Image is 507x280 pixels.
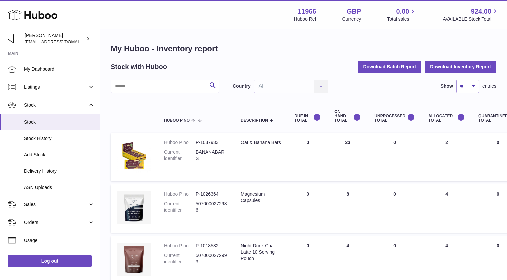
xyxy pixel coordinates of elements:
span: Description [241,118,268,123]
a: Log out [8,255,92,267]
span: Add Stock [24,152,95,158]
span: [EMAIL_ADDRESS][DOMAIN_NAME] [25,39,98,44]
td: 0 [288,184,328,233]
dt: Huboo P no [164,139,196,146]
span: ASN Uploads [24,184,95,191]
span: Sales [24,201,88,208]
span: My Dashboard [24,66,95,72]
div: ON HAND Total [334,110,361,123]
strong: GBP [347,7,361,16]
td: 8 [328,184,368,233]
span: Stock History [24,135,95,142]
div: UNPROCESSED Total [374,114,415,123]
dt: Current identifier [164,201,196,213]
div: Huboo Ref [294,16,316,22]
span: AVAILABLE Stock Total [443,16,499,22]
td: 0 [368,133,422,181]
img: product image [117,243,151,276]
div: Currency [342,16,361,22]
dt: Current identifier [164,252,196,265]
span: 924.00 [471,7,491,16]
img: product image [117,139,151,173]
div: DUE IN TOTAL [294,114,321,123]
td: 0 [288,133,328,181]
button: Download Inventory Report [425,61,496,73]
img: product image [117,191,151,224]
span: entries [482,83,496,89]
div: Magnesium Capsules [241,191,281,204]
label: Country [233,83,251,89]
span: Delivery History [24,168,95,174]
a: 0.00 Total sales [387,7,417,22]
a: 924.00 AVAILABLE Stock Total [443,7,499,22]
span: Usage [24,237,95,244]
span: Total sales [387,16,417,22]
img: info@tenpm.co [8,34,18,44]
span: 0 [497,191,499,197]
dd: P-1026364 [196,191,227,197]
span: Stock [24,119,95,125]
dd: P-1037933 [196,139,227,146]
div: [PERSON_NAME] [25,32,85,45]
dd: BANANABARS [196,149,227,162]
strong: 11966 [298,7,316,16]
dd: P-1018532 [196,243,227,249]
dt: Huboo P no [164,191,196,197]
td: 2 [422,133,472,181]
h1: My Huboo - Inventory report [111,43,496,54]
span: 0.00 [396,7,409,16]
span: Huboo P no [164,118,190,123]
span: Listings [24,84,88,90]
button: Download Batch Report [358,61,422,73]
h2: Stock with Huboo [111,62,167,71]
dt: Current identifier [164,149,196,162]
span: 0 [497,243,499,248]
dt: Huboo P no [164,243,196,249]
span: 0 [497,140,499,145]
div: Oat & Banana Bars [241,139,281,146]
td: 0 [368,184,422,233]
span: Orders [24,219,88,226]
span: Stock [24,102,88,108]
div: ALLOCATED Total [428,114,465,123]
label: Show [441,83,453,89]
div: Night Drink Chai Latte 10 Serving Pouch [241,243,281,262]
td: 4 [422,184,472,233]
dd: 5070000272986 [196,201,227,213]
dd: 5070000272993 [196,252,227,265]
td: 23 [328,133,368,181]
